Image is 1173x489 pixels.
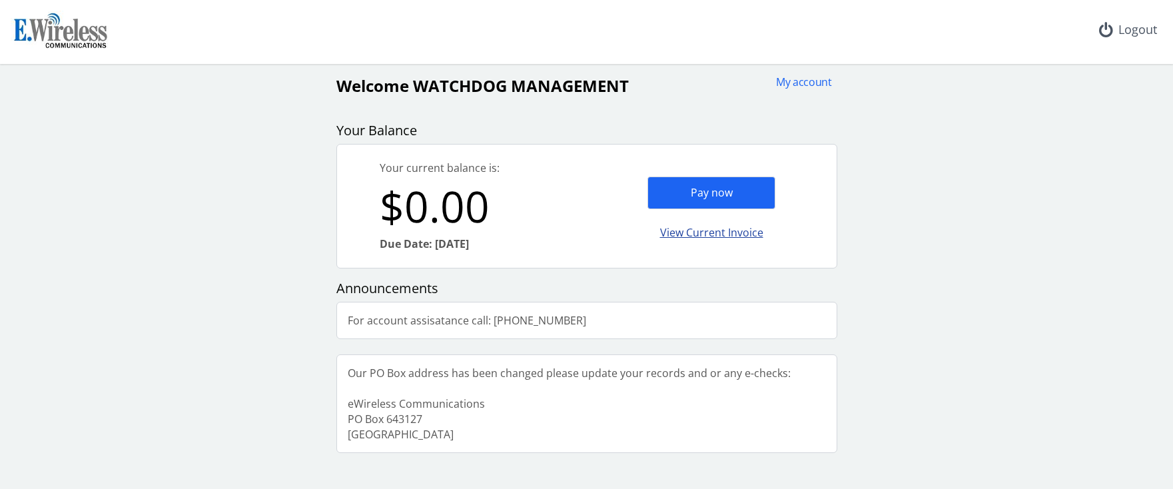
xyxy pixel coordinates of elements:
[768,75,832,90] div: My account
[337,302,597,339] div: For account assisatance call: [PHONE_NUMBER]
[336,279,438,297] span: Announcements
[647,177,775,209] div: Pay now
[337,355,801,452] div: Our PO Box address has been changed please update your records and or any e-checks: eWireless Com...
[380,176,587,237] div: $0.00
[413,75,629,97] span: WATCHDOG MANAGEMENT
[647,217,775,248] div: View Current Invoice
[380,237,587,252] div: Due Date: [DATE]
[380,161,587,176] div: Your current balance is:
[336,121,417,139] span: Your Balance
[336,75,409,97] span: Welcome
